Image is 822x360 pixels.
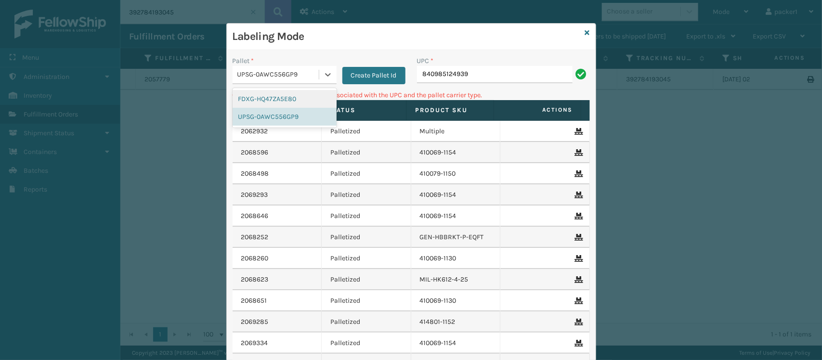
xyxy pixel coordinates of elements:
td: 414801-1152 [411,311,501,333]
td: Palletized [322,184,411,206]
label: Status [328,106,398,115]
td: Palletized [322,163,411,184]
td: MIL-HK612-4-25 [411,269,501,290]
div: UPSG-0AWC556GP9 [237,70,320,80]
td: Palletized [322,290,411,311]
i: Remove From Pallet [575,340,581,347]
td: Palletized [322,311,411,333]
a: 2069334 [241,338,268,348]
i: Remove From Pallet [575,170,581,177]
h3: Labeling Mode [233,29,581,44]
div: UPSG-0AWC556GP9 [233,108,337,126]
i: Remove From Pallet [575,319,581,325]
td: Palletized [322,227,411,248]
td: 410069-1154 [411,184,501,206]
td: Palletized [322,121,411,142]
i: Remove From Pallet [575,128,581,135]
i: Remove From Pallet [575,192,581,198]
td: 410069-1154 [411,333,501,354]
a: 2062932 [241,127,268,136]
i: Remove From Pallet [575,149,581,156]
i: Remove From Pallet [575,276,581,283]
a: 2068651 [241,296,267,306]
a: 2068596 [241,148,269,157]
td: 410069-1130 [411,290,501,311]
span: Actions [497,102,579,118]
a: 2069285 [241,317,269,327]
i: Remove From Pallet [575,255,581,262]
i: Remove From Pallet [575,213,581,219]
button: Create Pallet Id [342,67,405,84]
td: Palletized [322,269,411,290]
td: Multiple [411,121,501,142]
i: Remove From Pallet [575,234,581,241]
p: Can't find any fulfillment orders associated with the UPC and the pallet carrier type. [233,90,590,100]
a: 2068260 [241,254,269,263]
a: 2068623 [241,275,269,284]
td: 410069-1154 [411,142,501,163]
a: 2069293 [241,190,268,200]
td: Palletized [322,333,411,354]
label: UPC [417,56,434,66]
a: 2068252 [241,232,269,242]
div: FDXG-HQ47ZA5E80 [233,90,337,108]
i: Remove From Pallet [575,297,581,304]
a: 2068498 [241,169,269,179]
td: Palletized [322,248,411,269]
td: Palletized [322,206,411,227]
label: Product SKU [416,106,485,115]
a: 2068646 [241,211,269,221]
td: Palletized [322,142,411,163]
td: 410079-1150 [411,163,501,184]
label: Pallet [233,56,254,66]
td: 410069-1154 [411,206,501,227]
td: 410069-1130 [411,248,501,269]
td: GEN-HBBRKT-P-EQFT [411,227,501,248]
